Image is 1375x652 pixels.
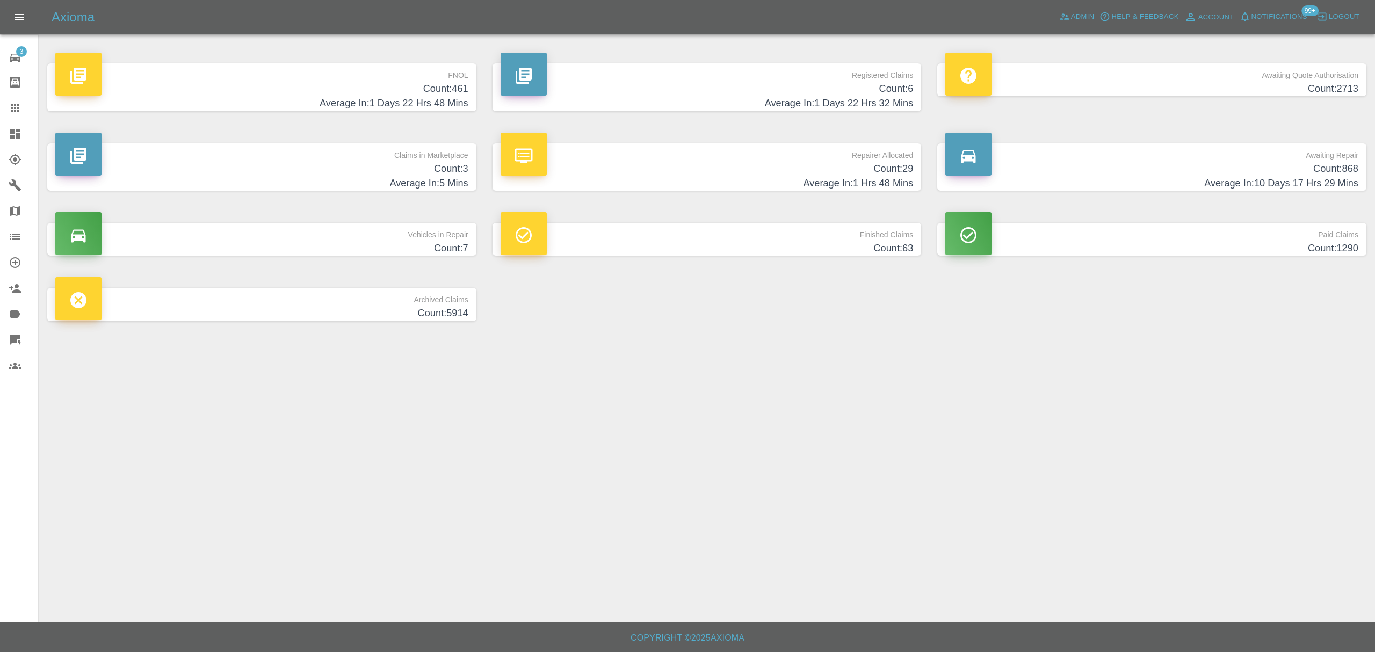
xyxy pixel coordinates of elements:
a: Registered ClaimsCount:6Average In:1 Days 22 Hrs 32 Mins [493,63,922,111]
p: Vehicles in Repair [55,223,468,241]
button: Notifications [1237,9,1310,25]
button: Open drawer [6,4,32,30]
a: FNOLCount:461Average In:1 Days 22 Hrs 48 Mins [47,63,476,111]
h4: Count: 6 [501,82,914,96]
a: Admin [1056,9,1097,25]
p: Awaiting Repair [945,143,1358,162]
h4: Count: 29 [501,162,914,176]
a: Paid ClaimsCount:1290 [937,223,1366,256]
h6: Copyright © 2025 Axioma [9,631,1366,646]
a: Claims in MarketplaceCount:3Average In:5 Mins [47,143,476,191]
span: Logout [1329,11,1359,23]
button: Logout [1314,9,1362,25]
span: 3 [16,46,27,57]
p: Paid Claims [945,223,1358,241]
h4: Average In: 1 Days 22 Hrs 48 Mins [55,96,468,111]
p: Finished Claims [501,223,914,241]
h4: Average In: 1 Hrs 48 Mins [501,176,914,191]
h4: Average In: 1 Days 22 Hrs 32 Mins [501,96,914,111]
p: Claims in Marketplace [55,143,468,162]
span: Notifications [1251,11,1307,23]
p: Awaiting Quote Authorisation [945,63,1358,82]
span: Account [1198,11,1234,24]
p: Archived Claims [55,288,468,306]
p: Registered Claims [501,63,914,82]
h4: Average In: 10 Days 17 Hrs 29 Mins [945,176,1358,191]
span: Admin [1071,11,1095,23]
button: Help & Feedback [1097,9,1181,25]
h4: Count: 2713 [945,82,1358,96]
h4: Average In: 5 Mins [55,176,468,191]
a: Vehicles in RepairCount:7 [47,223,476,256]
p: Repairer Allocated [501,143,914,162]
h4: Count: 461 [55,82,468,96]
a: Awaiting RepairCount:868Average In:10 Days 17 Hrs 29 Mins [937,143,1366,191]
a: Finished ClaimsCount:63 [493,223,922,256]
p: FNOL [55,63,468,82]
h4: Count: 868 [945,162,1358,176]
h5: Axioma [52,9,95,26]
a: Archived ClaimsCount:5914 [47,288,476,321]
h4: Count: 63 [501,241,914,256]
a: Awaiting Quote AuthorisationCount:2713 [937,63,1366,96]
span: Help & Feedback [1111,11,1178,23]
span: 99+ [1301,5,1319,16]
h4: Count: 1290 [945,241,1358,256]
h4: Count: 7 [55,241,468,256]
a: Account [1182,9,1237,26]
h4: Count: 3 [55,162,468,176]
a: Repairer AllocatedCount:29Average In:1 Hrs 48 Mins [493,143,922,191]
h4: Count: 5914 [55,306,468,321]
